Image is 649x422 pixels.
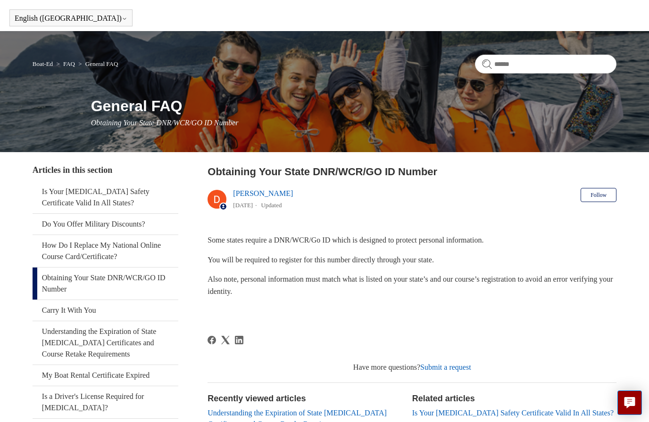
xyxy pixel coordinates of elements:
[33,60,53,67] a: Boat-Ed
[412,409,614,417] a: Is Your [MEDICAL_DATA] Safety Certificate Valid In All States?
[208,362,616,373] div: Have more questions?
[208,236,483,244] span: Some states require a DNR/WCR/Go ID which is designed to protect personal information.
[581,188,616,202] button: Follow Article
[85,60,118,67] a: General FAQ
[33,321,179,365] a: Understanding the Expiration of State [MEDICAL_DATA] Certificates and Course Retake Requirements
[33,365,179,386] a: My Boat Rental Certificate Expired
[33,165,112,175] span: Articles in this section
[33,214,179,235] a: Do You Offer Military Discounts?
[33,60,55,67] li: Boat-Ed
[475,55,616,73] input: Search
[208,256,434,264] span: You will be required to register for this number directly through your state.
[91,119,239,127] span: Obtaining Your State DNR/WCR/GO ID Number
[233,189,293,197] a: [PERSON_NAME]
[33,268,179,300] a: Obtaining Your State DNR/WCR/GO ID Number
[54,60,76,67] li: FAQ
[420,363,471,371] a: Submit a request
[76,60,118,67] li: General FAQ
[91,95,617,117] h1: General FAQ
[208,164,616,179] h2: Obtaining Your State DNR/WCR/GO ID Number
[208,336,216,344] svg: Share this page on Facebook
[33,300,179,321] a: Carry It With You
[208,336,216,344] a: Facebook
[235,336,243,344] a: LinkedIn
[617,390,642,415] button: Live chat
[33,181,179,213] a: Is Your [MEDICAL_DATA] Safety Certificate Valid In All States?
[15,14,127,23] button: English ([GEOGRAPHIC_DATA])
[63,60,75,67] a: FAQ
[221,336,230,344] a: X Corp
[208,275,613,295] span: Also note, personal information must match what is listed on your state’s and our course’s regist...
[412,392,616,405] h2: Related articles
[33,386,179,418] a: Is a Driver's License Required for [MEDICAL_DATA]?
[261,202,282,209] li: Updated
[208,392,402,405] h2: Recently viewed articles
[233,202,253,209] time: 03/01/2024, 15:50
[235,336,243,344] svg: Share this page on LinkedIn
[221,336,230,344] svg: Share this page on X Corp
[33,235,179,267] a: How Do I Replace My National Online Course Card/Certificate?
